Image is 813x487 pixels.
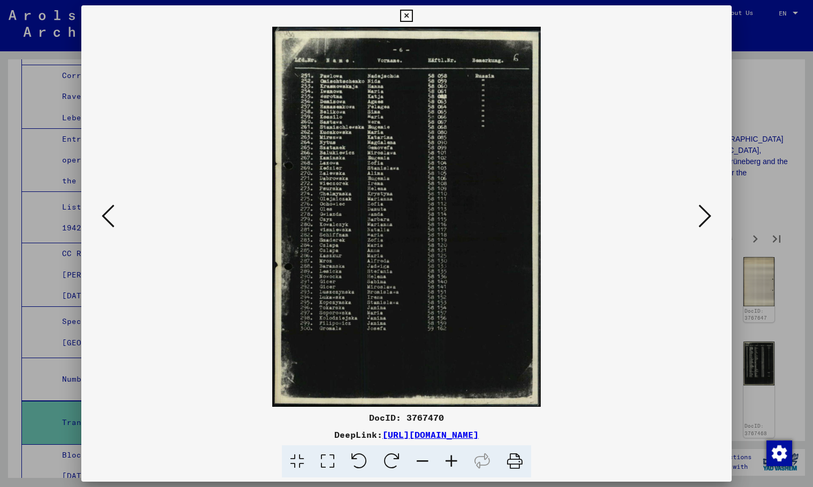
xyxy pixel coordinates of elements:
[766,440,792,466] div: Change consent
[382,429,479,440] a: [URL][DOMAIN_NAME]
[766,440,792,466] img: Change consent
[81,428,732,441] div: DeepLink:
[81,411,732,424] div: DocID: 3767470
[118,27,695,407] img: 001.jpg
